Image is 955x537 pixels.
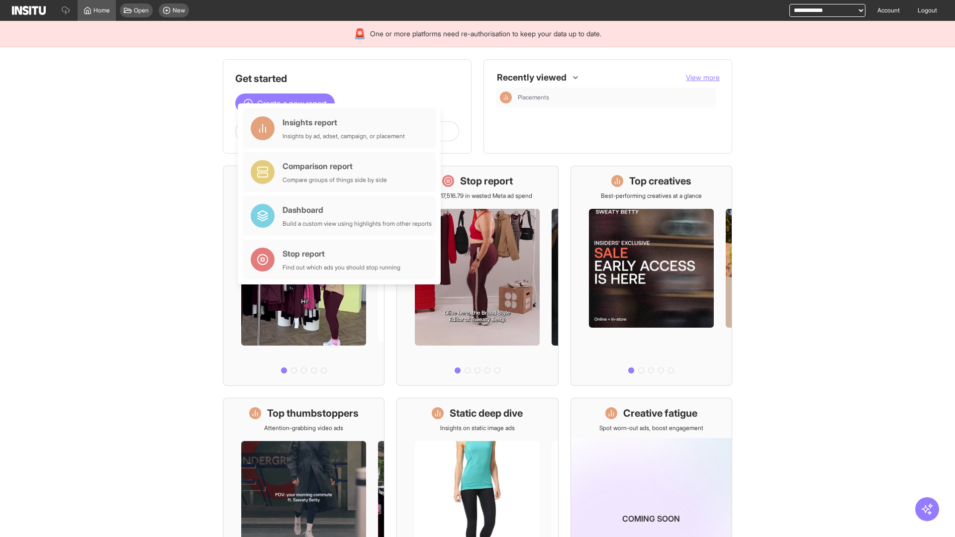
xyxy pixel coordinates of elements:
div: Stop report [283,248,400,260]
button: Create a new report [235,93,335,113]
div: Find out which ads you should stop running [283,264,400,271]
span: Home [94,6,110,14]
h1: Get started [235,72,459,86]
div: Insights [500,91,512,103]
h1: Stop report [460,174,513,188]
h1: Top thumbstoppers [267,406,359,420]
img: Logo [12,6,46,15]
span: New [173,6,185,14]
div: Dashboard [283,204,432,216]
p: Attention-grabbing video ads [264,424,343,432]
span: Placements [518,93,549,101]
span: One or more platforms need re-authorisation to keep your data up to date. [370,29,601,39]
button: View more [686,73,720,83]
span: Placements [518,93,712,101]
p: Save £17,516.79 in wasted Meta ad spend [423,192,532,200]
div: 🚨 [354,27,366,41]
div: Comparison report [283,160,387,172]
div: Insights report [283,116,405,128]
p: Best-performing creatives at a glance [601,192,702,200]
a: Top creativesBest-performing creatives at a glance [571,166,732,386]
div: Compare groups of things side by side [283,176,387,184]
div: Build a custom view using highlights from other reports [283,220,432,228]
h1: Top creatives [629,174,691,188]
span: Open [134,6,149,14]
span: Create a new report [257,97,327,109]
h1: Static deep dive [450,406,523,420]
span: View more [686,73,720,82]
a: What's live nowSee all active ads instantly [223,166,384,386]
p: Insights on static image ads [440,424,515,432]
a: Stop reportSave £17,516.79 in wasted Meta ad spend [396,166,558,386]
div: Insights by ad, adset, campaign, or placement [283,132,405,140]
